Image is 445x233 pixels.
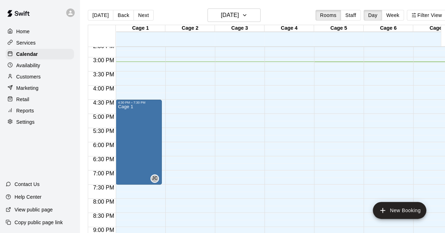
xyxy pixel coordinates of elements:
a: Customers [6,71,74,82]
span: JC [152,175,158,182]
p: Reports [16,107,34,114]
span: 3:30 PM [91,71,116,77]
span: 6:00 PM [91,142,116,148]
a: Services [6,37,74,48]
div: 4:30 PM – 7:30 PM [118,101,160,104]
p: Settings [16,118,35,126]
p: Copy public page link [15,219,63,226]
p: Contact Us [15,181,40,188]
a: Settings [6,117,74,127]
a: Availability [6,60,74,71]
div: Josh Colunga [150,174,159,183]
div: Cage 4 [264,25,314,32]
h6: [DATE] [221,10,239,20]
div: 4:30 PM – 7:30 PM: Cage 1 [116,100,162,185]
p: Services [16,39,36,46]
span: 7:00 PM [91,170,116,176]
span: 4:00 PM [91,86,116,92]
a: Marketing [6,83,74,93]
button: Back [113,10,134,21]
div: Cage 1 [116,25,165,32]
span: 4:30 PM [91,100,116,106]
span: 7:30 PM [91,185,116,191]
a: Home [6,26,74,37]
button: Next [133,10,153,21]
button: Week [382,10,404,21]
span: 8:00 PM [91,199,116,205]
p: Calendar [16,51,38,58]
button: Rooms [315,10,341,21]
p: Availability [16,62,40,69]
p: Marketing [16,85,39,92]
span: 9:00 PM [91,227,116,233]
a: Calendar [6,49,74,59]
span: 5:30 PM [91,128,116,134]
p: Customers [16,73,41,80]
p: Home [16,28,30,35]
button: Day [364,10,382,21]
span: 3:00 PM [91,57,116,63]
div: Cage 3 [215,25,264,32]
div: Cage 5 [314,25,364,32]
div: Cage 2 [165,25,215,32]
span: 8:30 PM [91,213,116,219]
button: [DATE] [88,10,113,21]
div: Cage 6 [364,25,413,32]
a: Reports [6,105,74,116]
span: Josh Colunga [153,174,159,183]
span: 6:30 PM [91,156,116,162]
p: Retail [16,96,29,103]
span: 5:00 PM [91,114,116,120]
button: [DATE] [207,8,261,22]
p: Help Center [15,193,41,200]
a: Retail [6,94,74,105]
p: View public page [15,206,53,213]
button: Staff [341,10,361,21]
button: add [373,202,426,219]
